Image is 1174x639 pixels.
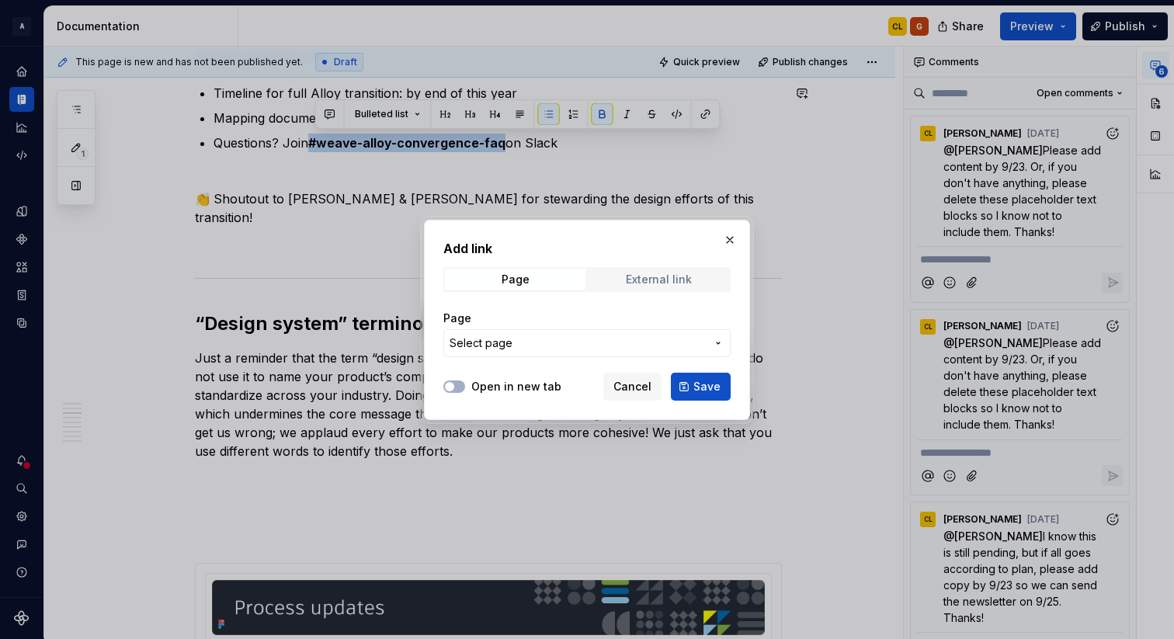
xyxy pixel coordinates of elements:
[603,373,662,401] button: Cancel
[471,379,561,394] label: Open in new tab
[671,373,731,401] button: Save
[450,335,512,351] span: Select page
[502,273,530,286] div: Page
[443,329,731,357] button: Select page
[613,379,651,394] span: Cancel
[443,239,731,258] h2: Add link
[443,311,471,326] label: Page
[693,379,721,394] span: Save
[626,273,692,286] div: External link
